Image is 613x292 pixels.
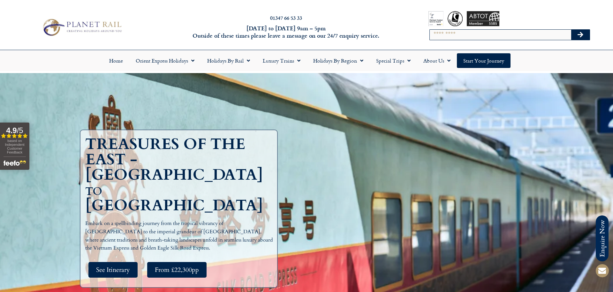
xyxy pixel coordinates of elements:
h6: [DATE] to [DATE] 9am – 5pm Outside of these times please leave a message on our 24/7 enquiry serv... [165,25,407,40]
span: From £22,300pp [155,266,199,274]
h1: TREASURES OF THE EAST - [GEOGRAPHIC_DATA] to [GEOGRAPHIC_DATA] [85,137,276,213]
img: Planet Rail Train Holidays Logo [40,17,124,38]
span: See Itinerary [96,266,130,274]
a: 01347 66 53 33 [270,14,302,21]
a: Luxury Trains [256,53,307,68]
a: Start your Journey [457,53,511,68]
p: Embark on a spellbinding journey from the tropical vibrancy of [GEOGRAPHIC_DATA] to the imperial ... [85,220,276,252]
a: Holidays by Rail [201,53,256,68]
a: See Itinerary [88,262,138,278]
a: From £22,300pp [147,262,207,278]
button: Search [571,30,590,40]
a: Special Trips [370,53,417,68]
nav: Menu [3,53,610,68]
a: About Us [417,53,457,68]
a: Home [103,53,129,68]
a: Orient Express Holidays [129,53,201,68]
a: Holidays by Region [307,53,370,68]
